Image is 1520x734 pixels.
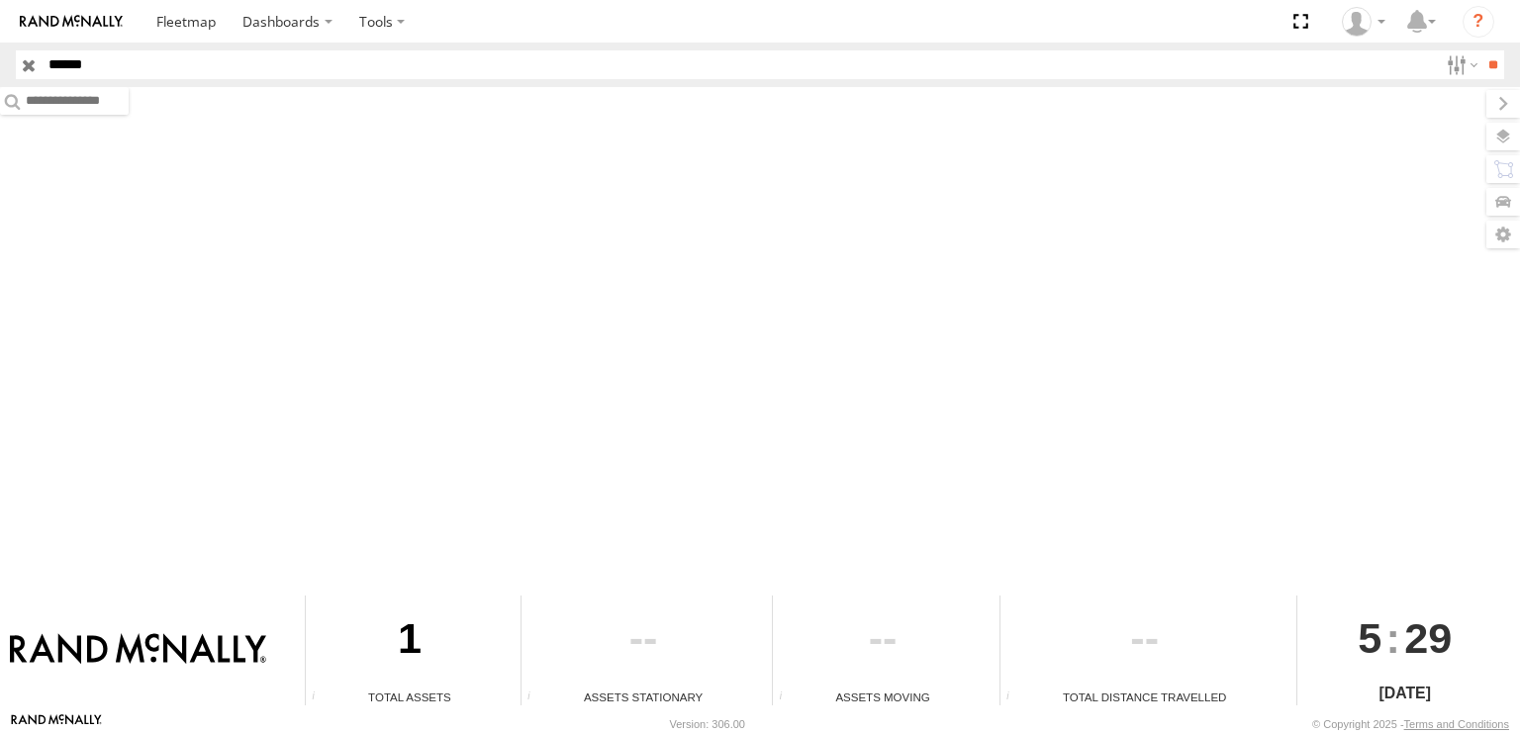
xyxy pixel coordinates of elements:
div: Total number of assets current in transit. [773,690,803,705]
div: Assets Stationary [522,688,765,705]
div: Total Assets [306,688,514,705]
label: Map Settings [1486,221,1520,248]
div: Jose Goitia [1335,7,1392,37]
div: Assets Moving [773,688,992,705]
div: [DATE] [1297,682,1513,705]
div: : [1297,596,1513,681]
span: 29 [1404,596,1452,681]
i: ? [1463,6,1494,38]
div: Total number of Enabled Assets [306,690,335,705]
img: Rand McNally [10,633,266,667]
a: Terms and Conditions [1404,718,1509,730]
div: © Copyright 2025 - [1312,718,1509,730]
div: 1 [306,596,514,688]
a: Visit our Website [11,714,102,734]
img: rand-logo.svg [20,15,123,29]
div: Total distance travelled by all assets within specified date range and applied filters [1000,690,1030,705]
div: Version: 306.00 [670,718,745,730]
label: Search Filter Options [1439,50,1481,79]
span: 5 [1358,596,1381,681]
div: Total number of assets current stationary. [522,690,551,705]
div: Total Distance Travelled [1000,688,1289,705]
